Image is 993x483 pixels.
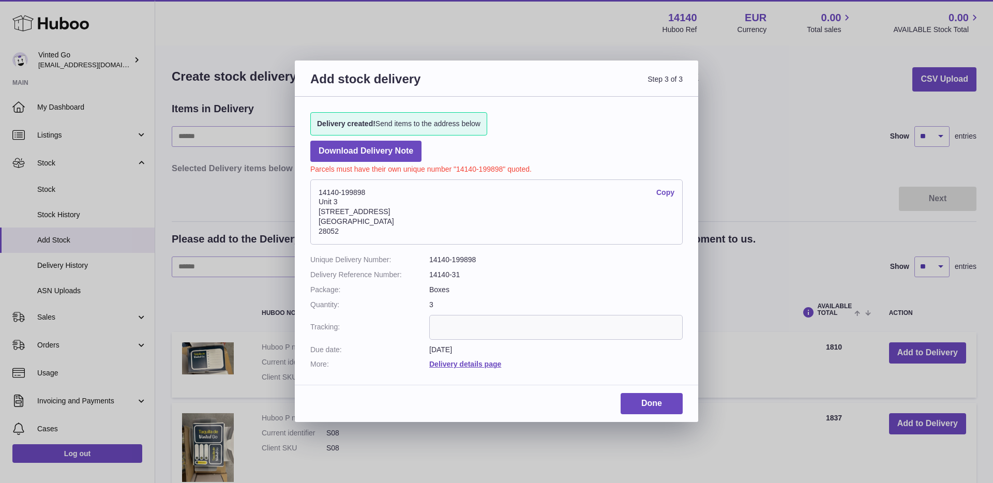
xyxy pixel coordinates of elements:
[429,345,683,355] dd: [DATE]
[310,359,429,369] dt: More:
[310,71,496,99] h3: Add stock delivery
[429,255,683,265] dd: 14140-199898
[429,285,683,295] dd: Boxes
[496,71,683,99] span: Step 3 of 3
[310,345,429,355] dt: Due date:
[310,162,683,174] p: Parcels must have their own unique number "14140-199898" quoted.
[310,141,422,162] a: Download Delivery Note
[310,255,429,265] dt: Unique Delivery Number:
[317,119,480,129] span: Send items to the address below
[310,179,683,245] address: 14140-199898 Unit 3 [STREET_ADDRESS] [GEOGRAPHIC_DATA] 28052
[621,393,683,414] a: Done
[317,119,375,128] strong: Delivery created!
[310,285,429,295] dt: Package:
[310,270,429,280] dt: Delivery Reference Number:
[310,300,429,310] dt: Quantity:
[429,300,683,310] dd: 3
[310,315,429,340] dt: Tracking:
[429,360,501,368] a: Delivery details page
[429,270,683,280] dd: 14140-31
[656,188,674,198] a: Copy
